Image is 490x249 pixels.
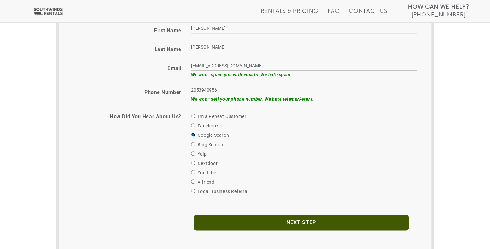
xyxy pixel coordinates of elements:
[191,189,195,193] input: Local Business Referral
[191,122,219,130] label: Facebook
[191,159,218,167] label: Nextdoor
[191,151,195,156] input: Yelp
[191,178,214,186] label: A friend
[191,142,195,146] input: Bing Search
[191,141,223,148] label: Bing Search
[411,12,465,18] span: [PHONE_NUMBER]
[154,27,181,34] label: First name
[32,7,64,16] img: Southwinds Rentals Logo
[191,72,292,77] em: We won't spam you with emails. We hate spam.
[144,89,181,96] label: Phone number
[260,8,318,22] a: Rentals & Pricing
[110,114,181,120] label: How did you hear about us?
[191,114,195,118] input: I'm a Repeat Customer
[328,8,340,22] a: FAQ
[191,169,216,177] label: YouTube
[168,65,181,71] label: Email
[191,133,195,137] input: Google Search
[349,8,387,22] a: Contact Us
[191,113,247,120] label: I'm a Repeat Customer
[408,3,469,17] a: How Can We Help? [PHONE_NUMBER]
[191,179,195,184] input: A friend
[191,170,195,174] input: YouTube
[191,123,195,127] input: Facebook
[408,4,469,10] strong: How Can We Help?
[194,215,409,230] input: Next Step
[155,46,181,53] label: Last name
[191,150,207,158] label: Yelp
[191,96,314,102] em: We won't sell your phone number. We hate telemarketers.
[191,188,249,195] label: Local Business Referral
[191,131,229,139] label: Google Search
[191,161,195,165] input: Nextdoor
